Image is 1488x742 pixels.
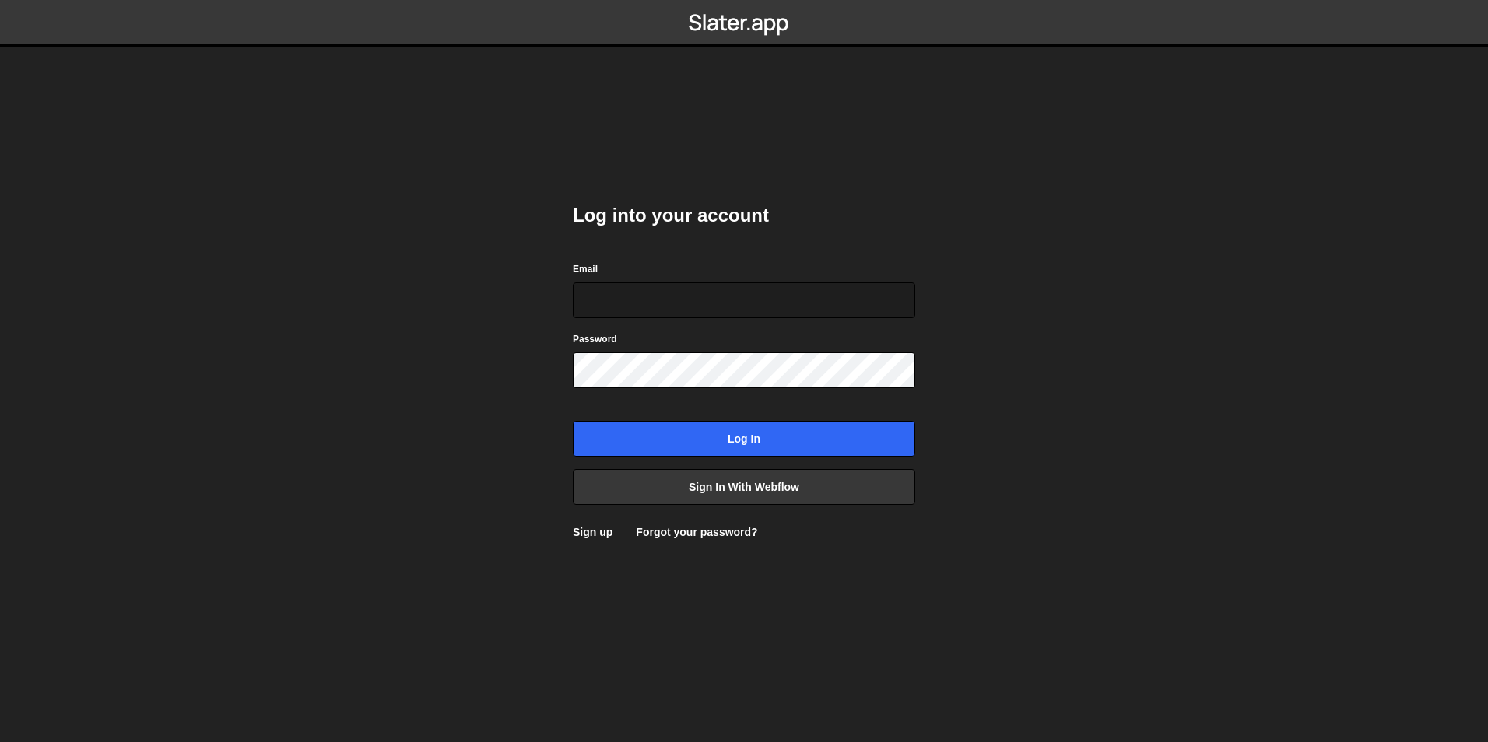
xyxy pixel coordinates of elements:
[573,331,617,347] label: Password
[573,261,598,277] label: Email
[636,526,757,538] a: Forgot your password?
[573,469,915,505] a: Sign in with Webflow
[573,526,612,538] a: Sign up
[573,203,915,228] h2: Log into your account
[573,421,915,457] input: Log in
